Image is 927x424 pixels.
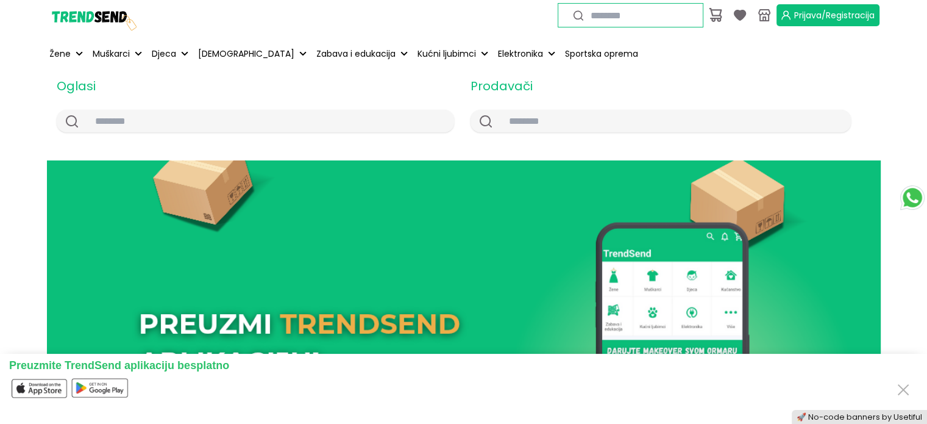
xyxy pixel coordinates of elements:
[471,77,851,95] h2: Prodavači
[196,40,309,67] button: [DEMOGRAPHIC_DATA]
[498,48,543,60] p: Elektronika
[152,48,176,60] p: Djeca
[415,40,491,67] button: Kućni ljubimci
[57,77,454,95] h2: Oglasi
[93,48,130,60] p: Muškarci
[149,40,191,67] button: Djeca
[314,40,410,67] button: Zabava i edukacija
[90,40,144,67] button: Muškarci
[47,40,85,67] button: Žene
[893,378,913,400] button: Close
[9,359,229,372] span: Preuzmite TrendSend aplikaciju besplatno
[316,48,396,60] p: Zabava i edukacija
[797,412,922,422] a: 🚀 No-code banners by Usetiful
[563,40,641,67] a: Sportska oprema
[794,9,875,21] span: Prijava/Registracija
[776,4,879,26] button: Prijava/Registracija
[495,40,558,67] button: Elektronika
[198,48,294,60] p: [DEMOGRAPHIC_DATA]
[417,48,476,60] p: Kućni ljubimci
[49,48,71,60] p: Žene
